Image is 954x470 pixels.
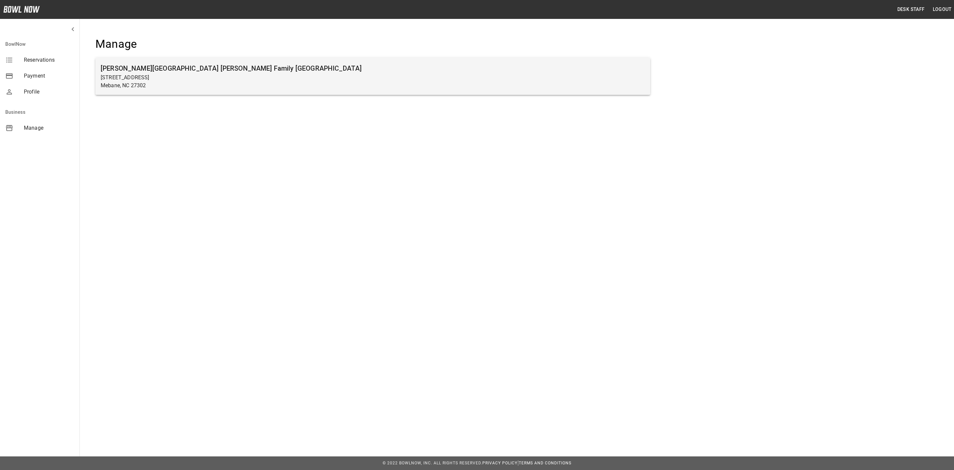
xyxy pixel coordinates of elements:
[24,124,74,132] span: Manage
[24,88,74,96] span: Profile
[3,6,40,13] img: logo
[519,461,571,465] a: Terms and Conditions
[101,82,645,90] p: Mebane, NC 27302
[101,74,645,82] p: [STREET_ADDRESS]
[101,63,645,74] h6: [PERSON_NAME][GEOGRAPHIC_DATA] [PERSON_NAME] Family [GEOGRAPHIC_DATA]
[895,3,927,16] button: Desk Staff
[383,461,482,465] span: © 2022 BowlNow, Inc. All Rights Reserved.
[95,37,650,51] h4: Manage
[24,56,74,64] span: Reservations
[24,72,74,80] span: Payment
[482,461,517,465] a: Privacy Policy
[930,3,954,16] button: Logout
